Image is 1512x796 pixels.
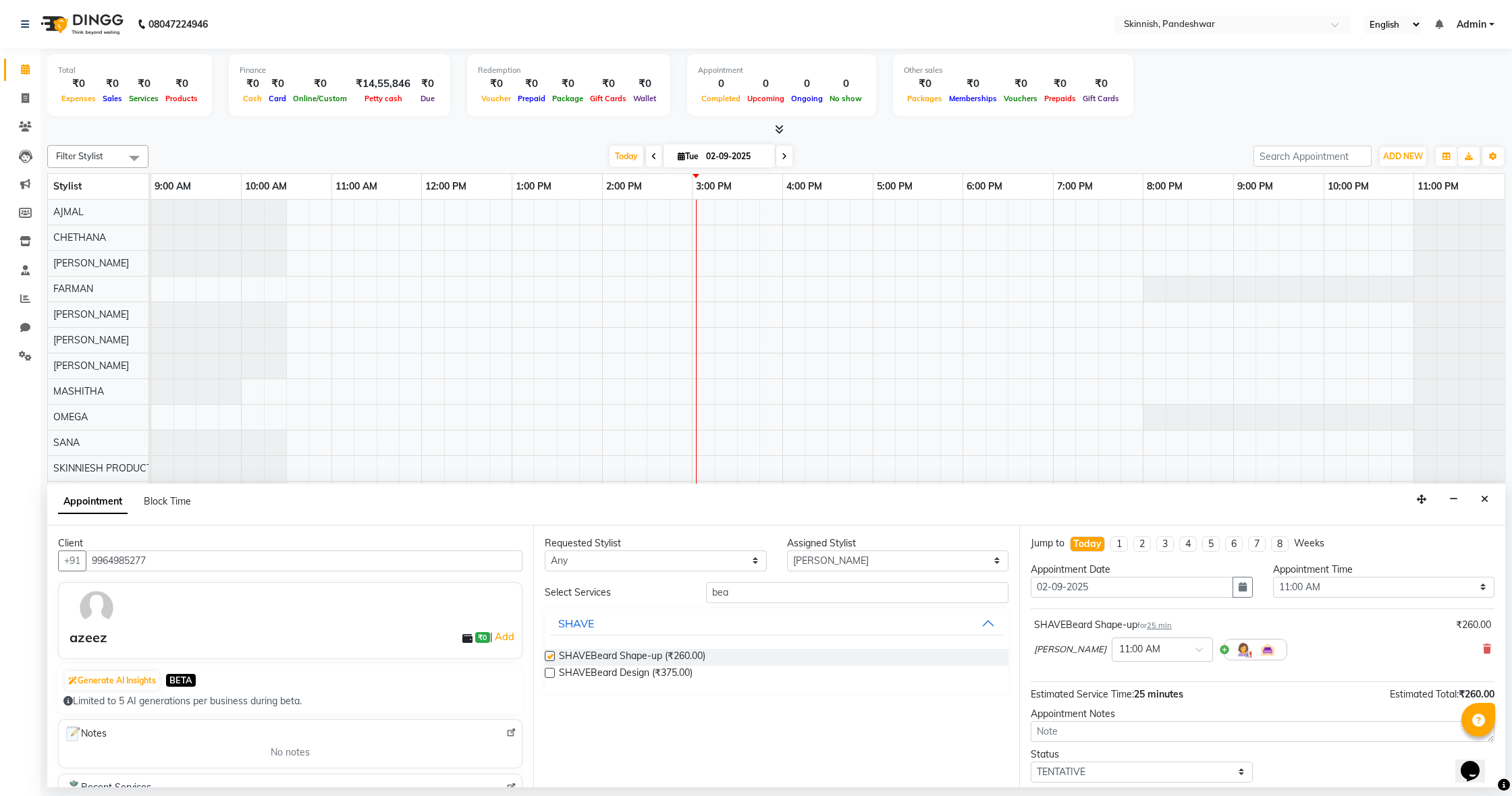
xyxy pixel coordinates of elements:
div: Total [58,65,201,76]
div: 0 [788,76,826,92]
span: [PERSON_NAME] [1034,643,1106,656]
div: ₹0 [514,76,549,92]
span: Prepaids [1041,94,1079,103]
input: Search Appointment [1253,146,1372,167]
span: Recent Services [64,780,151,796]
a: 9:00 PM [1234,177,1276,196]
b: 08047224946 [148,5,208,43]
div: ₹0 [416,76,439,92]
a: 10:00 PM [1324,177,1372,196]
a: Add [493,629,516,645]
span: ₹0 [475,632,489,643]
input: 2025-09-02 [702,146,769,167]
li: 7 [1248,536,1266,552]
a: 8:00 PM [1143,177,1186,196]
span: Estimated Service Time: [1031,688,1134,700]
div: Today [1073,537,1102,551]
span: [PERSON_NAME] [53,334,129,346]
div: ₹0 [162,76,201,92]
div: Client [58,536,522,550]
span: Petty cash [361,94,406,103]
span: Cash [240,94,265,103]
div: ₹0 [904,76,946,92]
span: OMEGA [53,411,88,423]
button: +91 [58,550,86,571]
div: ₹0 [126,76,162,92]
div: Select Services [535,586,696,600]
span: ₹260.00 [1459,688,1494,700]
li: 2 [1133,536,1151,552]
div: ₹0 [478,76,514,92]
span: No notes [271,745,310,760]
button: SHAVE [550,611,1003,635]
small: for [1137,621,1172,630]
a: 10:00 AM [242,177,290,196]
span: AJMAL [53,206,84,218]
li: 3 [1156,536,1174,552]
span: Due [417,94,438,103]
span: Prepaid [514,94,549,103]
span: SHAVEBeard Design (₹375.00) [559,666,693,683]
span: Admin [1457,18,1486,32]
div: Jump to [1031,536,1064,550]
div: ₹0 [265,76,290,92]
img: avatar [77,588,116,627]
img: Hairdresser.png [1235,642,1251,658]
div: Status [1031,747,1253,762]
span: Expenses [58,94,99,103]
span: FARMAN [53,283,93,295]
span: Products [162,94,201,103]
span: Completed [698,94,744,103]
div: ₹260.00 [1456,618,1491,632]
span: Filter Stylist [56,150,103,161]
div: 0 [826,76,865,92]
div: 0 [744,76,788,92]
span: SHAVEBeard Shape-up (₹260.00) [559,649,705,666]
div: Assigned Stylist [787,536,1009,550]
span: Today [610,146,643,167]
a: 7:00 PM [1054,177,1096,196]
span: Tue [674,151,702,161]
a: 11:00 PM [1414,177,1462,196]
div: azeez [70,627,107,648]
div: ₹0 [630,76,659,92]
a: 1:00 PM [512,177,555,196]
div: SHAVEBeard Shape-up [1034,618,1172,632]
a: 11:00 AM [332,177,381,196]
span: ADD NEW [1383,151,1423,161]
button: Close [1475,489,1494,510]
a: 5:00 PM [873,177,916,196]
span: | [490,629,516,645]
span: Ongoing [788,94,826,103]
input: Search by service name [706,582,1008,603]
li: 6 [1225,536,1243,552]
input: yyyy-mm-dd [1031,577,1233,598]
span: Sales [99,94,126,103]
a: 4:00 PM [783,177,826,196]
div: Requested Stylist [545,536,767,550]
div: Redemption [478,65,659,76]
span: Stylist [53,180,82,192]
span: Services [126,94,162,103]
span: [PERSON_NAME] [53,360,129,372]
img: logo [34,5,127,43]
a: 3:00 PM [693,177,735,196]
span: No show [826,94,865,103]
span: CHETHANA [53,231,106,244]
span: Card [265,94,290,103]
div: Other sales [904,65,1123,76]
div: 0 [698,76,744,92]
iframe: chat widget [1455,742,1498,783]
span: Wallet [630,94,659,103]
span: Estimated Total: [1390,688,1459,700]
div: ₹0 [1041,76,1079,92]
div: ₹14,55,846 [350,76,416,92]
div: SHAVE [558,615,594,631]
div: ₹0 [58,76,99,92]
span: Memberships [946,94,1000,103]
span: Voucher [478,94,514,103]
span: Package [549,94,587,103]
li: 8 [1271,536,1289,552]
span: Gift Cards [587,94,630,103]
span: Vouchers [1000,94,1041,103]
